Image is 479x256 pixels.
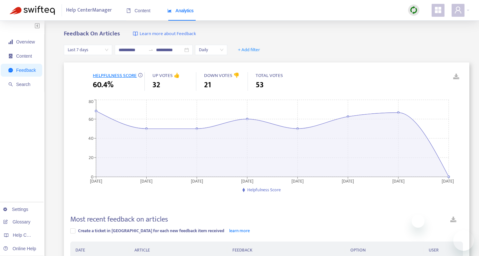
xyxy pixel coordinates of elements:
[89,98,93,105] tspan: 80
[89,154,93,161] tspan: 20
[16,53,32,59] span: Content
[13,232,39,238] span: Help Centers
[10,6,55,15] img: Swifteq
[66,4,112,16] span: Help Center Manager
[167,8,194,13] span: Analytics
[454,6,462,14] span: user
[88,135,93,142] tspan: 40
[247,186,281,194] span: Helpfulness Score
[140,30,196,38] span: Learn more about Feedback
[167,8,172,13] span: area-chart
[256,71,283,80] span: TOTAL VOTES
[256,79,264,91] span: 53
[8,54,13,58] span: container
[434,6,442,14] span: appstore
[204,71,240,80] span: DOWN VOTES 👎
[148,47,153,52] span: to
[16,68,36,73] span: Feedback
[90,177,102,185] tspan: [DATE]
[93,71,137,80] span: HELPFULNESS SCORE
[152,79,160,91] span: 32
[412,215,425,228] iframe: Close message
[229,227,250,234] a: learn more
[3,219,30,224] a: Glossary
[91,173,93,180] tspan: 0
[141,177,153,185] tspan: [DATE]
[199,45,223,55] span: Daily
[126,8,131,13] span: book
[233,45,265,55] button: + Add filter
[410,6,418,14] img: sync.dc5367851b00ba804db3.png
[204,79,211,91] span: 21
[16,39,35,44] span: Overview
[453,230,474,251] iframe: Button to launch messaging window
[68,45,108,55] span: Last 7 days
[292,177,304,185] tspan: [DATE]
[93,79,113,91] span: 60.4%
[78,227,224,234] span: Create a ticket in [GEOGRAPHIC_DATA] for each new feedback item received
[3,246,36,251] a: Online Help
[342,177,354,185] tspan: [DATE]
[133,31,138,36] img: image-link
[392,177,405,185] tspan: [DATE]
[191,177,203,185] tspan: [DATE]
[442,177,454,185] tspan: [DATE]
[238,46,260,54] span: + Add filter
[8,82,13,87] span: search
[89,115,93,123] tspan: 60
[126,8,151,13] span: Content
[152,71,180,80] span: UP VOTES 👍
[8,40,13,44] span: signal
[241,177,253,185] tspan: [DATE]
[70,215,168,224] h4: Most recent feedback on articles
[133,30,196,38] a: Learn more about Feedback
[8,68,13,72] span: message
[16,82,30,87] span: Search
[64,29,120,39] b: Feedback On Articles
[148,47,153,52] span: swap-right
[3,207,28,212] a: Settings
